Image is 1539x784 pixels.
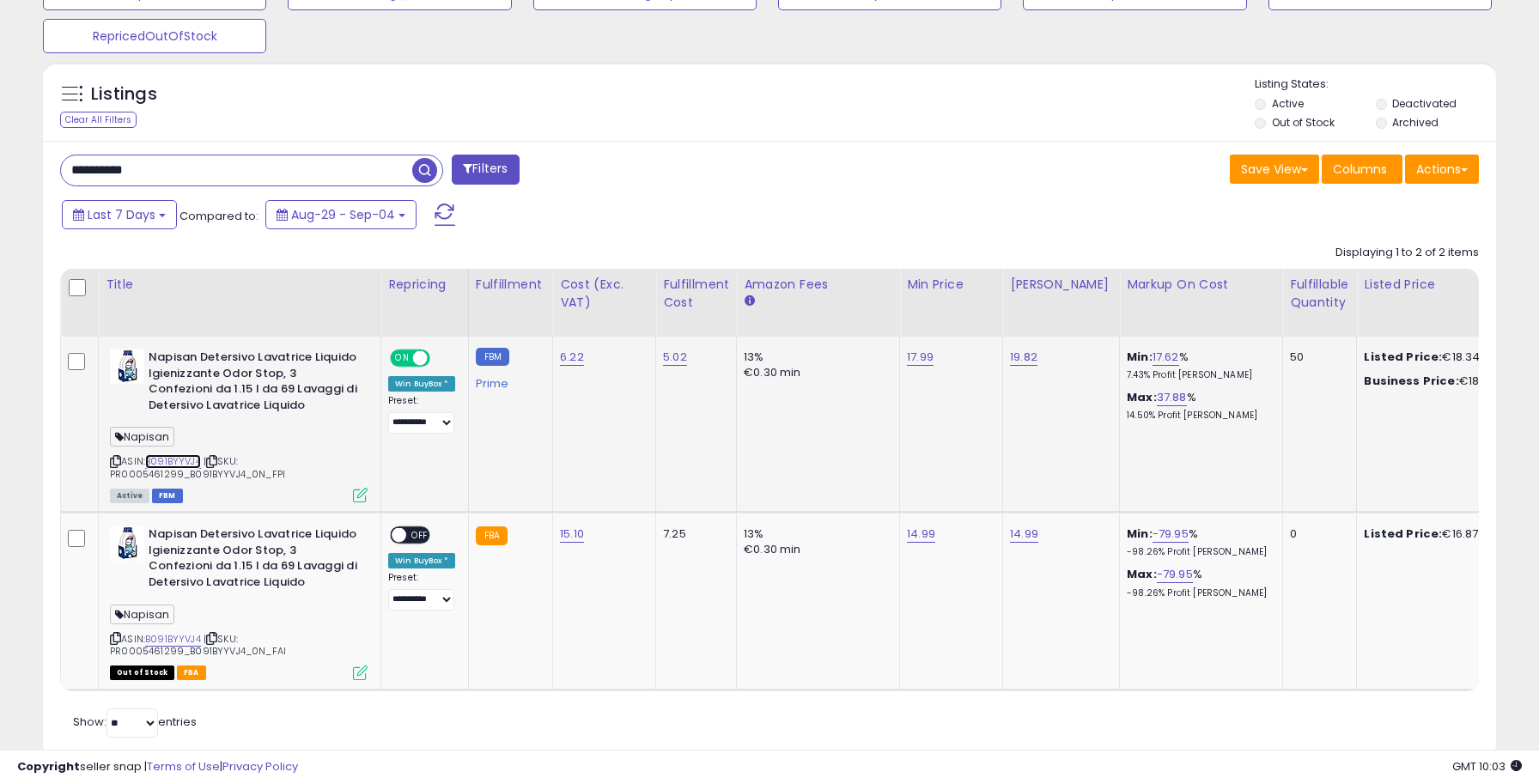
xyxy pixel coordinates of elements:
span: Napisan [110,605,174,624]
h5: Listings [91,82,157,106]
div: % [1127,349,1269,381]
div: Title [106,276,374,294]
div: Fulfillment [476,276,545,294]
span: Aug-29 - Sep-04 [291,206,395,223]
strong: Copyright [17,758,80,775]
b: Business Price: [1364,373,1458,389]
a: 5.02 [663,349,687,366]
div: Repricing [388,276,461,294]
b: Max: [1127,566,1157,582]
small: Amazon Fees. [744,294,754,309]
div: 13% [744,349,886,365]
span: Show: entries [73,714,197,730]
label: Deactivated [1392,96,1457,111]
div: €18.33 [1364,374,1506,389]
b: Napisan Detersivo Lavatrice Liquido Igienizzante Odor Stop, 3 Confezioni da 1.15 l da 69 Lavaggi ... [149,526,357,594]
div: Prime [476,370,539,391]
p: Listing States: [1255,76,1496,93]
div: Preset: [388,395,455,434]
b: Napisan Detersivo Lavatrice Liquido Igienizzante Odor Stop, 3 Confezioni da 1.15 l da 69 Lavaggi ... [149,349,357,417]
div: Min Price [907,276,995,294]
button: Aug-29 - Sep-04 [265,200,417,229]
small: FBM [476,348,509,366]
div: €16.87 [1364,526,1506,542]
a: 17.62 [1153,349,1179,366]
p: -98.26% Profit [PERSON_NAME] [1127,587,1269,599]
label: Out of Stock [1272,115,1335,130]
a: 19.82 [1010,349,1037,366]
div: Cost (Exc. VAT) [560,276,648,312]
button: Filters [452,155,519,185]
div: Displaying 1 to 2 of 2 items [1335,245,1479,261]
span: | SKU: PR0005461299_B091BYYVJ4_0N_FAI [110,632,286,658]
div: 50 [1290,349,1343,365]
span: | SKU: PR0005461299_B091BYYVJ4_0N_FPI [110,454,285,480]
span: All listings currently available for purchase on Amazon [110,489,149,503]
b: Listed Price: [1364,349,1442,365]
a: 14.99 [1010,526,1038,543]
span: Last 7 Days [88,206,155,223]
b: Listed Price: [1364,526,1442,542]
a: 15.10 [560,526,584,543]
a: 37.88 [1157,389,1187,406]
a: 17.99 [907,349,934,366]
p: 7.43% Profit [PERSON_NAME] [1127,369,1269,381]
button: RepricedOutOfStock [43,19,266,53]
a: 6.22 [560,349,584,366]
span: OFF [406,528,434,543]
span: 2025-09-12 10:03 GMT [1452,758,1522,775]
a: Terms of Use [147,758,220,775]
a: B091BYYVJ4 [145,632,201,647]
div: ASIN: [110,526,368,678]
p: 14.50% Profit [PERSON_NAME] [1127,410,1269,422]
img: 41OpmdfFmUL._SL40_.jpg [110,349,144,384]
span: FBM [152,489,183,503]
a: 14.99 [907,526,935,543]
div: €0.30 min [744,365,886,380]
div: €0.30 min [744,542,886,557]
label: Archived [1392,115,1439,130]
div: Win BuyBox * [388,376,455,392]
b: Max: [1127,389,1157,405]
b: Min: [1127,526,1153,542]
a: -79.95 [1153,526,1189,543]
span: ON [392,351,413,366]
div: Fulfillment Cost [663,276,729,312]
div: Preset: [388,572,455,611]
div: Amazon Fees [744,276,892,294]
span: Napisan [110,427,174,447]
div: 13% [744,526,886,542]
b: Min: [1127,349,1153,365]
button: Last 7 Days [62,200,177,229]
button: Columns [1322,155,1402,184]
div: Fulfillable Quantity [1290,276,1349,312]
small: FBA [476,526,508,545]
label: Active [1272,96,1304,111]
div: 7.25 [663,526,723,542]
span: FBA [177,665,206,680]
div: [PERSON_NAME] [1010,276,1112,294]
span: All listings that are currently out of stock and unavailable for purchase on Amazon [110,665,174,680]
a: Privacy Policy [222,758,298,775]
span: Compared to: [179,208,259,224]
div: Listed Price [1364,276,1512,294]
p: -98.26% Profit [PERSON_NAME] [1127,546,1269,558]
button: Actions [1405,155,1479,184]
div: 0 [1290,526,1343,542]
div: seller snap | | [17,759,298,775]
div: €18.34 [1364,349,1506,365]
div: % [1127,526,1269,558]
div: Clear All Filters [60,112,137,128]
a: B091BYYVJ4 [145,454,201,469]
span: Columns [1333,161,1387,178]
div: ASIN: [110,349,368,501]
div: % [1127,390,1269,422]
button: Save View [1230,155,1319,184]
span: OFF [428,351,455,366]
a: -79.95 [1157,566,1193,583]
th: The percentage added to the cost of goods (COGS) that forms the calculator for Min & Max prices. [1120,269,1283,337]
div: Win BuyBox * [388,553,455,568]
div: % [1127,567,1269,599]
div: Markup on Cost [1127,276,1275,294]
img: 41OpmdfFmUL._SL40_.jpg [110,526,144,561]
